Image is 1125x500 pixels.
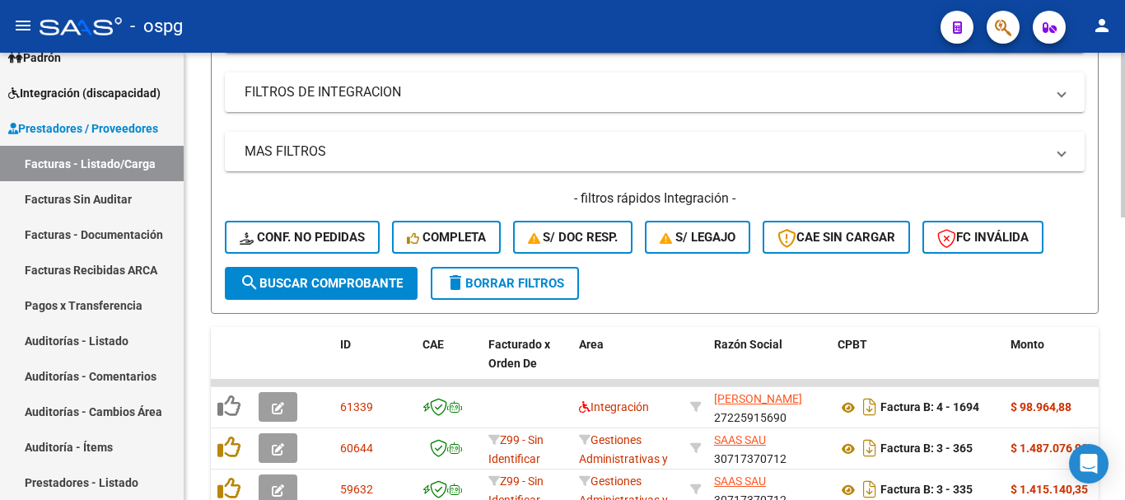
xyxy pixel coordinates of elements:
[880,401,979,414] strong: Factura B: 4 - 1694
[1092,16,1112,35] mat-icon: person
[245,83,1045,101] mat-panel-title: FILTROS DE INTEGRACION
[225,132,1085,171] mat-expansion-panel-header: MAS FILTROS
[859,435,880,461] i: Descargar documento
[392,221,501,254] button: Completa
[528,230,619,245] span: S/ Doc Resp.
[488,433,544,465] span: Z99 - Sin Identificar
[838,338,867,351] span: CPBT
[714,392,802,405] span: [PERSON_NAME]
[579,400,649,414] span: Integración
[714,474,766,488] span: SAAS SAU
[240,276,403,291] span: Buscar Comprobante
[482,327,572,400] datatable-header-cell: Facturado x Orden De
[714,390,824,424] div: 27225915690
[240,273,259,292] mat-icon: search
[777,230,895,245] span: CAE SIN CARGAR
[431,267,579,300] button: Borrar Filtros
[407,230,486,245] span: Completa
[340,442,373,455] span: 60644
[1069,444,1109,484] div: Open Intercom Messenger
[513,221,633,254] button: S/ Doc Resp.
[240,230,365,245] span: Conf. no pedidas
[1011,442,1088,455] strong: $ 1.487.076,98
[8,119,158,138] span: Prestadores / Proveedores
[340,483,373,496] span: 59632
[922,221,1043,254] button: FC Inválida
[8,49,61,67] span: Padrón
[13,16,33,35] mat-icon: menu
[130,8,183,44] span: - ospg
[707,327,831,400] datatable-header-cell: Razón Social
[1004,327,1103,400] datatable-header-cell: Monto
[880,442,973,456] strong: Factura B: 3 - 365
[416,327,482,400] datatable-header-cell: CAE
[660,230,735,245] span: S/ legajo
[334,327,416,400] datatable-header-cell: ID
[1011,338,1044,351] span: Monto
[225,267,418,300] button: Buscar Comprobante
[714,431,824,465] div: 30717370712
[225,221,380,254] button: Conf. no pedidas
[714,338,782,351] span: Razón Social
[1011,483,1088,496] strong: $ 1.415.140,35
[340,338,351,351] span: ID
[714,433,766,446] span: SAAS SAU
[446,273,465,292] mat-icon: delete
[579,338,604,351] span: Area
[446,276,564,291] span: Borrar Filtros
[225,189,1085,208] h4: - filtros rápidos Integración -
[225,72,1085,112] mat-expansion-panel-header: FILTROS DE INTEGRACION
[340,400,373,414] span: 61339
[880,484,973,497] strong: Factura B: 3 - 335
[579,433,668,484] span: Gestiones Administrativas y Otros
[1011,400,1071,414] strong: $ 98.964,88
[859,394,880,420] i: Descargar documento
[572,327,684,400] datatable-header-cell: Area
[763,221,910,254] button: CAE SIN CARGAR
[245,143,1045,161] mat-panel-title: MAS FILTROS
[645,221,750,254] button: S/ legajo
[422,338,444,351] span: CAE
[937,230,1029,245] span: FC Inválida
[488,338,550,370] span: Facturado x Orden De
[8,84,161,102] span: Integración (discapacidad)
[831,327,1004,400] datatable-header-cell: CPBT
